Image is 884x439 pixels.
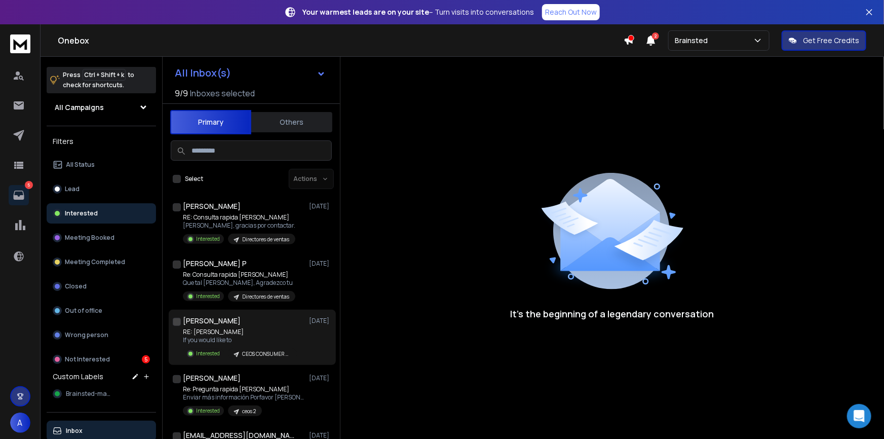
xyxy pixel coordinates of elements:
[847,404,871,428] div: Open Intercom Messenger
[183,279,295,287] p: Que tal [PERSON_NAME], Agradezco tu
[183,222,295,230] p: [PERSON_NAME], gracias por contactar.
[302,7,429,17] strong: Your warmest leads are on your site
[183,336,297,344] p: If you would like to
[309,260,332,268] p: [DATE]
[185,175,203,183] label: Select
[25,181,33,189] p: 5
[167,63,334,83] button: All Inbox(s)
[9,185,29,205] a: 5
[65,307,102,315] p: Out of office
[251,111,332,133] button: Others
[47,155,156,175] button: All Status
[66,427,83,435] p: Inbox
[65,282,87,290] p: Closed
[47,325,156,345] button: Wrong person
[65,355,110,363] p: Not Interested
[47,134,156,149] h3: Filters
[183,328,297,336] p: RE: [PERSON_NAME]
[63,70,134,90] p: Press to check for shortcuts.
[65,234,114,242] p: Meeting Booked
[183,271,295,279] p: Re: Consulta rapida [PERSON_NAME]
[183,259,247,269] h1: [PERSON_NAME] P
[47,301,156,321] button: Out of office
[175,68,231,78] h1: All Inbox(s)
[242,350,291,358] p: CEOS CONSUMER GOODS
[545,7,597,17] p: Reach Out Now
[10,413,30,433] button: A
[652,32,659,40] span: 2
[142,355,150,363] div: 5
[47,349,156,370] button: Not Interested5
[47,97,156,118] button: All Campaigns
[196,350,220,357] p: Interested
[309,374,332,382] p: [DATE]
[511,307,714,321] p: It’s the beginning of a legendary conversation
[47,228,156,248] button: Meeting Booked
[542,4,600,20] a: Reach Out Now
[183,213,295,222] p: RE: Consulta rapida [PERSON_NAME]
[196,235,220,243] p: Interested
[183,316,241,326] h1: [PERSON_NAME]
[242,293,289,301] p: Directores de ventas
[183,201,241,211] h1: [PERSON_NAME]
[10,34,30,53] img: logo
[47,276,156,297] button: Closed
[65,258,125,266] p: Meeting Completed
[190,87,255,99] h3: Inboxes selected
[175,87,188,99] span: 9 / 9
[47,384,156,404] button: Brainsted-man
[309,317,332,325] p: [DATE]
[803,35,859,46] p: Get Free Credits
[53,372,103,382] h3: Custom Labels
[65,331,108,339] p: Wrong person
[242,236,289,243] p: Directores de ventas
[83,69,126,81] span: Ctrl + Shift + k
[675,35,712,46] p: Brainsted
[196,292,220,300] p: Interested
[196,407,220,415] p: Interested
[66,390,110,398] span: Brainsted-man
[170,110,251,134] button: Primary
[65,185,80,193] p: Lead
[66,161,95,169] p: All Status
[58,34,624,47] h1: Onebox
[183,385,304,393] p: Re: Pregunta rapida [PERSON_NAME]
[55,102,104,113] h1: All Campaigns
[183,373,241,383] h1: [PERSON_NAME]
[782,30,866,51] button: Get Free Credits
[183,393,304,401] p: Enviar más información Porfavor [PERSON_NAME]
[47,203,156,224] button: Interested
[47,179,156,199] button: Lead
[242,408,256,415] p: ceos 2
[65,209,98,217] p: Interested
[47,252,156,272] button: Meeting Completed
[302,7,534,17] p: – Turn visits into conversations
[309,202,332,210] p: [DATE]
